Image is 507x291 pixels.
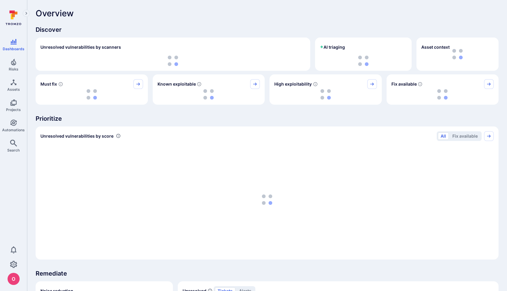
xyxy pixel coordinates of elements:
[320,44,345,50] h2: AI triaging
[40,145,494,255] div: loading spinner
[168,56,178,66] img: Loading...
[313,82,318,87] svg: EPSS score ≥ 0.7
[387,74,499,105] div: Fix available
[158,81,196,87] span: Known exploitable
[7,148,20,152] span: Search
[274,81,312,87] span: High exploitability
[320,89,331,100] img: Loading...
[23,10,30,17] button: Expand navigation menu
[9,67,18,71] span: Risks
[36,74,148,105] div: Must fix
[450,132,480,140] button: Fix available
[158,89,260,100] div: loading spinner
[36,8,74,18] span: Overview
[320,56,407,66] div: loading spinner
[3,47,24,51] span: Dashboards
[58,82,63,87] svg: Risk score >=40 , missed SLA
[24,11,28,16] i: Expand navigation menu
[40,56,305,66] div: loading spinner
[153,74,265,105] div: Known exploitable
[391,81,417,87] span: Fix available
[7,87,20,92] span: Assets
[418,82,422,87] svg: Vulnerabilities with fix available
[36,114,499,123] span: Prioritize
[40,44,121,50] h2: Unresolved vulnerabilities by scanners
[437,89,448,100] img: Loading...
[203,89,214,100] img: Loading...
[391,89,494,100] div: loading spinner
[2,128,25,132] span: Automations
[438,132,449,140] button: All
[87,89,97,100] img: Loading...
[36,269,499,278] span: Remediate
[116,133,121,139] div: Number of vulnerabilities in status 'Open' 'Triaged' and 'In process' grouped by score
[269,74,382,105] div: High exploitability
[40,81,57,87] span: Must fix
[8,273,20,285] img: ACg8ocJcCe-YbLxGm5tc0PuNRxmgP8aEm0RBXn6duO8aeMVK9zjHhw=s96-c
[40,133,113,139] span: Unresolved vulnerabilities by score
[40,89,143,100] div: loading spinner
[358,56,368,66] img: Loading...
[197,82,202,87] svg: Confirmed exploitable by KEV
[36,25,499,34] span: Discover
[274,89,377,100] div: loading spinner
[6,107,21,112] span: Projects
[8,273,20,285] div: oleg malkov
[421,44,450,50] span: Asset context
[262,195,272,205] img: Loading...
